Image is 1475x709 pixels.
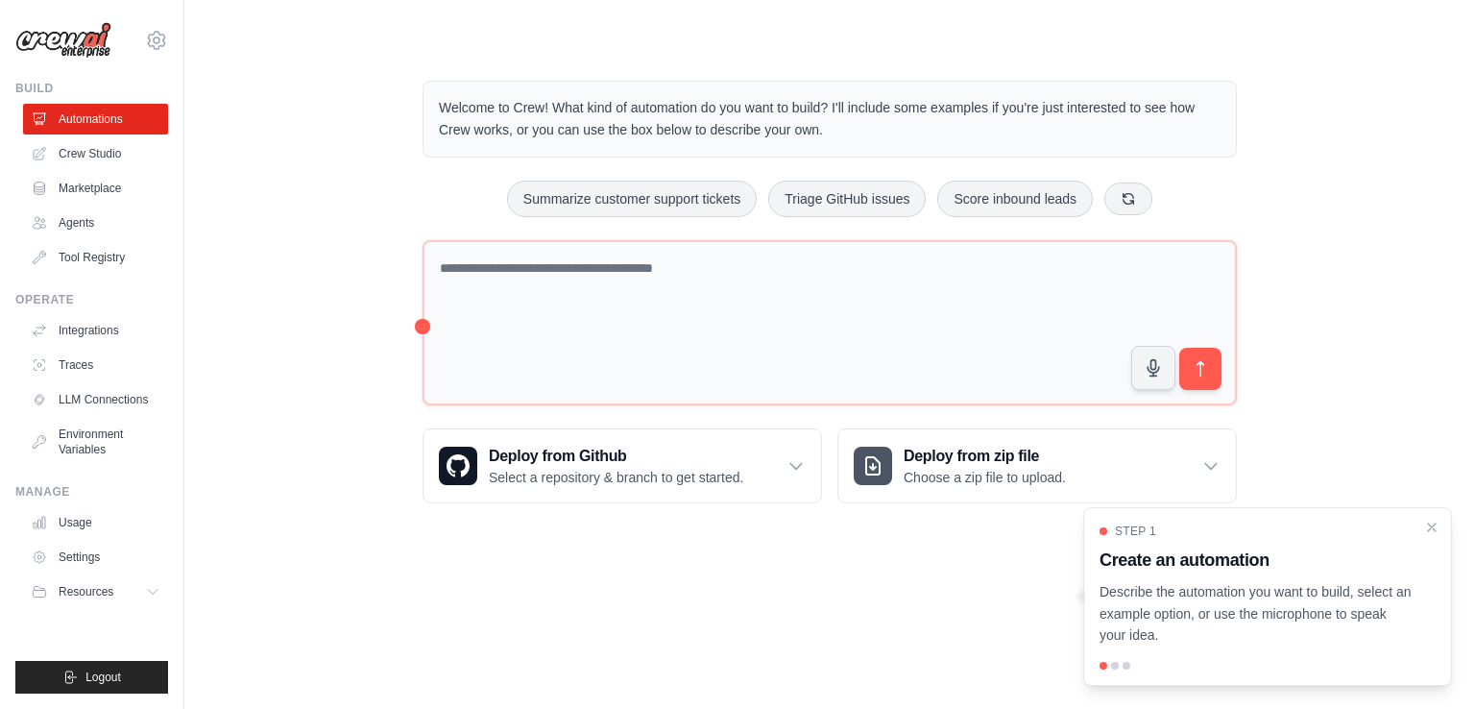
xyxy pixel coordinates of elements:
a: Settings [23,542,168,573]
button: Close walkthrough [1424,520,1439,535]
div: Operate [15,292,168,307]
span: Resources [59,584,113,599]
img: Logo [15,22,111,59]
h3: Create an automation [1100,547,1413,574]
button: Resources [23,576,168,607]
a: Environment Variables [23,419,168,465]
button: Triage GitHub issues [768,181,926,217]
span: Logout [85,670,121,685]
h3: Deploy from Github [489,445,743,468]
div: Build [15,81,168,96]
button: Logout [15,661,168,694]
button: Score inbound leads [937,181,1093,217]
h3: Deploy from zip file [904,445,1066,468]
span: Step 1 [1115,524,1156,539]
button: Summarize customer support tickets [507,181,757,217]
p: Describe the automation you want to build, select an example option, or use the microphone to spe... [1100,581,1413,647]
p: Welcome to Crew! What kind of automation do you want to build? I'll include some examples if you'... [439,97,1221,141]
a: Automations [23,104,168,134]
a: LLM Connections [23,384,168,415]
div: Manage [15,484,168,500]
a: Agents [23,208,168,238]
a: Tool Registry [23,242,168,273]
p: Select a repository & branch to get started. [489,468,743,487]
a: Usage [23,507,168,538]
a: Traces [23,350,168,380]
a: Integrations [23,315,168,346]
a: Crew Studio [23,138,168,169]
p: Choose a zip file to upload. [904,468,1066,487]
a: Marketplace [23,173,168,204]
